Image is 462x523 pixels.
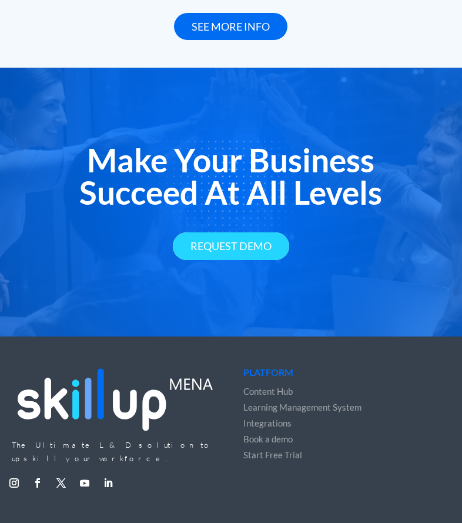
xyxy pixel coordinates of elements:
a: Integrations [243,418,292,428]
h4: Platform [243,368,451,383]
iframe: Chat Widget [266,396,462,523]
a: Book a demo [243,434,293,444]
a: Content Hub [243,386,293,397]
a: see more info [174,13,287,41]
a: Follow on LinkedIn [99,474,118,492]
a: Follow on Facebook [28,474,47,492]
a: Learning Management System [243,402,361,412]
h2: Make Your Business Succeed At All Levels [46,144,416,215]
span: The Ultimate L&D solution to upskill your workforce. [12,440,213,463]
div: Widget de clavardage [266,396,462,523]
a: Follow on Instagram [5,474,24,492]
a: Follow on Youtube [75,474,94,492]
img: footer_logo [12,359,219,437]
a: Request Demo [173,232,289,260]
a: Start Free Trial [243,449,302,460]
a: Follow on X [52,474,71,492]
